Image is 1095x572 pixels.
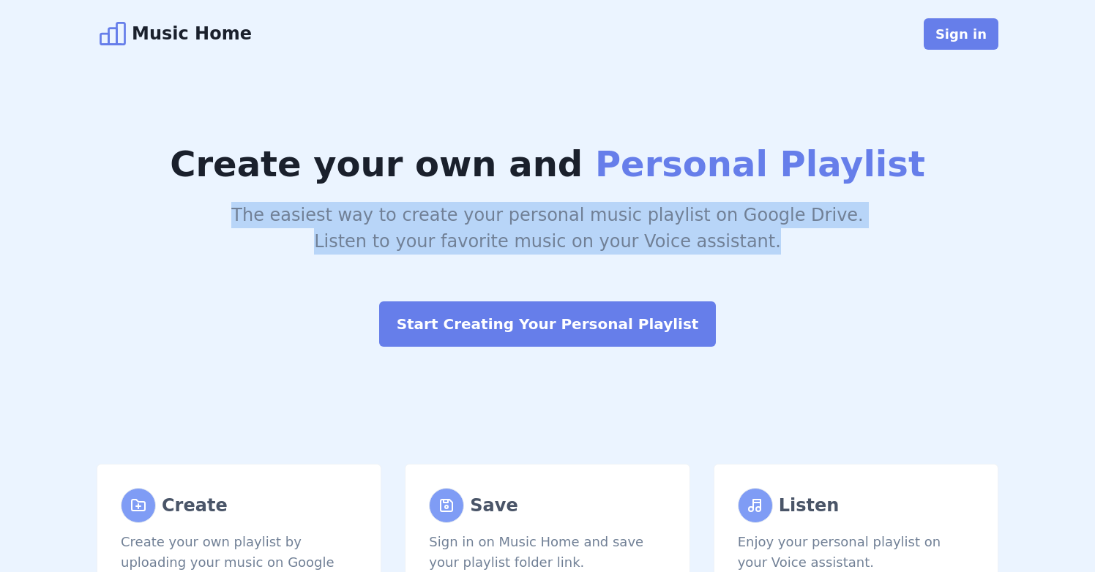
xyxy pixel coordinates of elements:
[97,18,252,50] a: Music Home
[162,492,228,519] div: Create
[924,18,998,50] button: Sign in
[470,492,517,519] div: Save
[379,301,717,347] button: Start Creating Your Personal Playlist
[97,138,998,190] h1: Create your own and
[595,143,925,184] span: Personal Playlist
[779,492,840,519] div: Listen
[97,202,998,255] div: The easiest way to create your personal music playlist on Google Drive. Listen to your favorite m...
